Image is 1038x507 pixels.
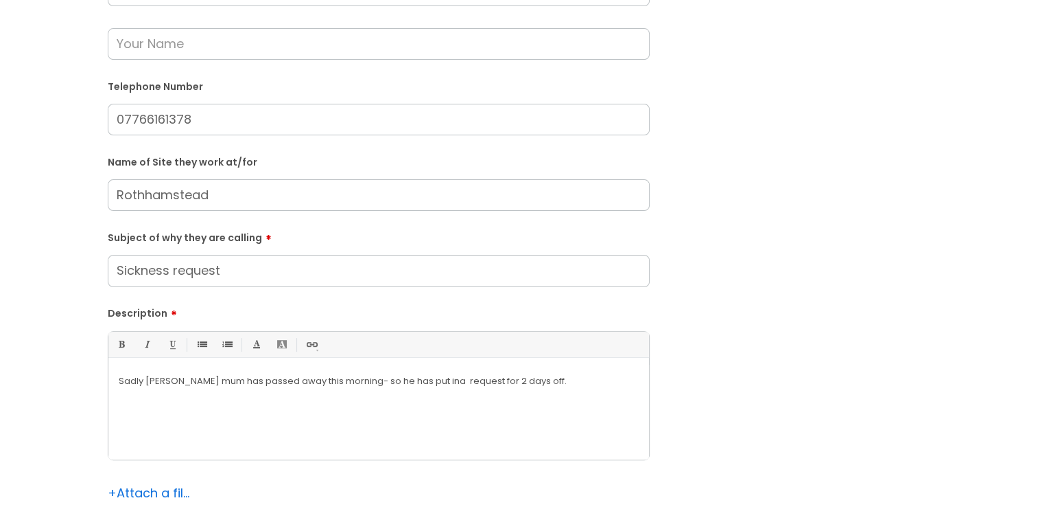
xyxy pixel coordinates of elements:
div: Attach a file [108,482,190,504]
label: Name of Site they work at/for [108,154,650,168]
a: Link [303,336,320,353]
a: Bold (Ctrl-B) [113,336,130,353]
a: 1. Ordered List (Ctrl-Shift-8) [218,336,235,353]
a: Font Color [248,336,265,353]
label: Subject of why they are calling [108,227,650,244]
a: Italic (Ctrl-I) [138,336,155,353]
label: Description [108,303,650,319]
a: • Unordered List (Ctrl-Shift-7) [193,336,210,353]
a: Back Color [273,336,290,353]
a: Underline(Ctrl-U) [163,336,180,353]
label: Telephone Number [108,78,650,93]
input: Your Name [108,28,650,60]
p: Sadly [PERSON_NAME] mum has passed away this morning- so he has put ina request for 2 days off. [119,375,639,387]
